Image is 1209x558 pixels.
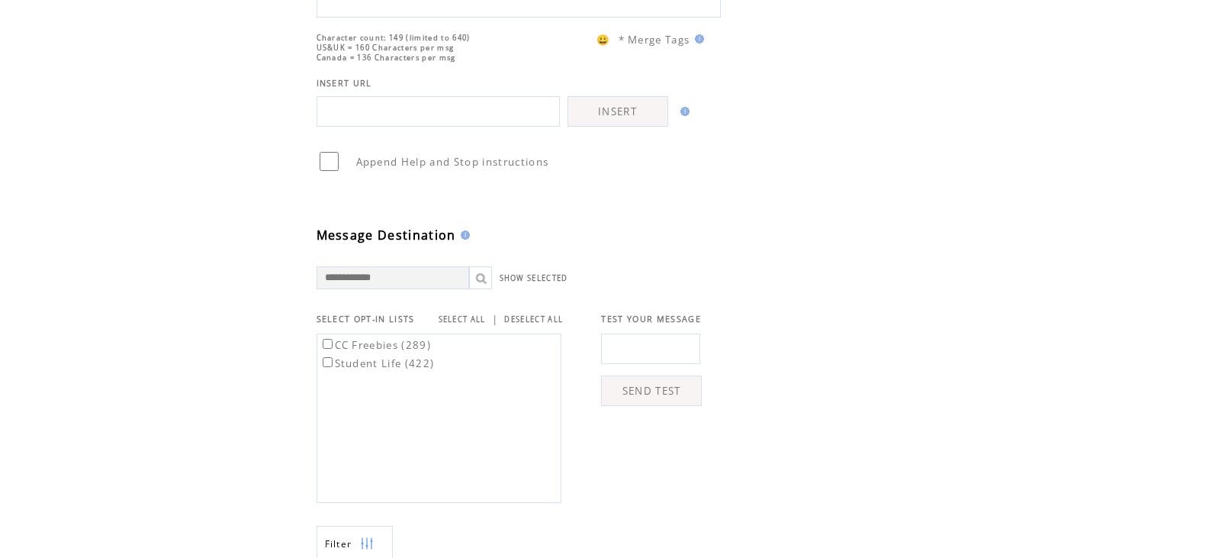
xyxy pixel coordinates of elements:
[317,33,471,43] span: Character count: 149 (limited to 640)
[317,43,455,53] span: US&UK = 160 Characters per msg
[317,227,456,244] span: Message Destination
[325,537,352,550] span: Show filters
[356,155,549,169] span: Append Help and Stop instructions
[317,314,415,324] span: SELECT OPT-IN LISTS
[504,314,563,324] a: DESELECT ALL
[439,314,486,324] a: SELECT ALL
[320,338,432,352] label: CC Freebies (289)
[317,78,372,89] span: INSERT URL
[601,314,701,324] span: TEST YOUR MESSAGE
[690,34,704,44] img: help.gif
[676,107,690,116] img: help.gif
[456,231,470,240] img: help.gif
[500,273,568,283] a: SHOW SELECTED
[323,357,333,367] input: Student Life (422)
[568,96,668,127] a: INSERT
[492,312,498,326] span: |
[317,53,456,63] span: Canada = 136 Characters per msg
[601,376,702,406] a: SEND TEST
[320,356,435,370] label: Student Life (422)
[596,33,610,47] span: 😀
[323,339,333,349] input: CC Freebies (289)
[619,33,690,47] span: * Merge Tags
